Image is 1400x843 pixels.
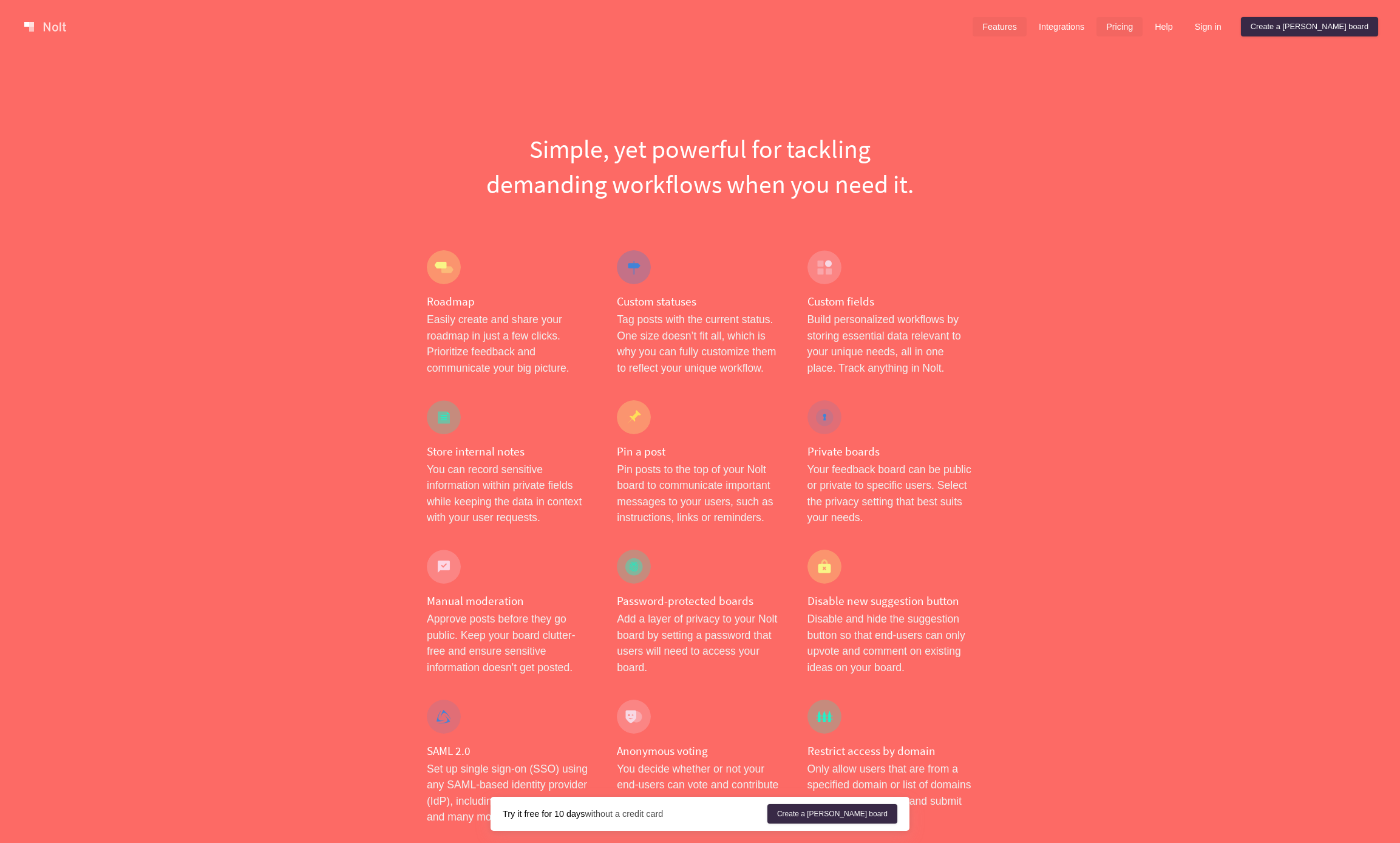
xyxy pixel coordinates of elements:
p: Set up single sign-on (SSO) using any SAML-based identity provider (IdP), including Okta, OneLogi... [427,761,593,825]
p: Tag posts with the current status. One size doesn’t fit all, which is why you can fully customize... [617,312,783,376]
p: Your feedback board can be public or private to specific users. Select the privacy setting that b... [807,462,973,526]
p: Easily create and share your roadmap in just a few clicks. Prioritize feedback and communicate yo... [427,312,593,376]
div: without a credit card [503,808,767,820]
h4: Restrict access by domain [807,743,973,759]
h4: Manual moderation [427,593,593,609]
h4: Password-protected boards [617,593,783,609]
strong: Try it free for 10 days [503,809,585,819]
h4: Pin a post [617,444,783,459]
p: You decide whether or not your end-users can vote and contribute to your feedback board without r... [617,761,783,825]
h4: Custom statuses [617,294,783,309]
h4: Anonymous voting [617,743,783,759]
a: Create a [PERSON_NAME] board [767,804,897,824]
p: You can record sensitive information within private fields while keeping the data in context with... [427,462,593,526]
a: Integrations [1029,17,1094,36]
p: Disable and hide the suggestion button so that end-users can only upvote and comment on existing ... [807,611,973,675]
p: Build personalized workflows by storing essential data relevant to your unique needs, all in one ... [807,312,973,376]
p: Approve posts before they go public. Keep your board clutter-free and ensure sensitive informatio... [427,611,593,675]
h4: Roadmap [427,294,593,309]
a: Pricing [1096,17,1143,36]
h4: Private boards [807,444,973,459]
h4: Disable new suggestion button [807,593,973,609]
h4: Store internal notes [427,444,593,459]
p: Only allow users that are from a specified domain or list of domains to access your board and sub... [807,761,973,825]
a: Create a [PERSON_NAME] board [1241,17,1378,36]
a: Features [973,17,1027,36]
a: Sign in [1185,17,1231,36]
h4: SAML 2.0 [427,743,593,759]
h4: Custom fields [807,294,973,309]
p: Add a layer of privacy to your Nolt board by setting a password that users will need to access yo... [617,611,783,675]
h1: Simple, yet powerful for tackling demanding workflows when you need it. [427,131,973,202]
a: Help [1145,17,1183,36]
p: Pin posts to the top of your Nolt board to communicate important messages to your users, such as ... [617,462,783,526]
